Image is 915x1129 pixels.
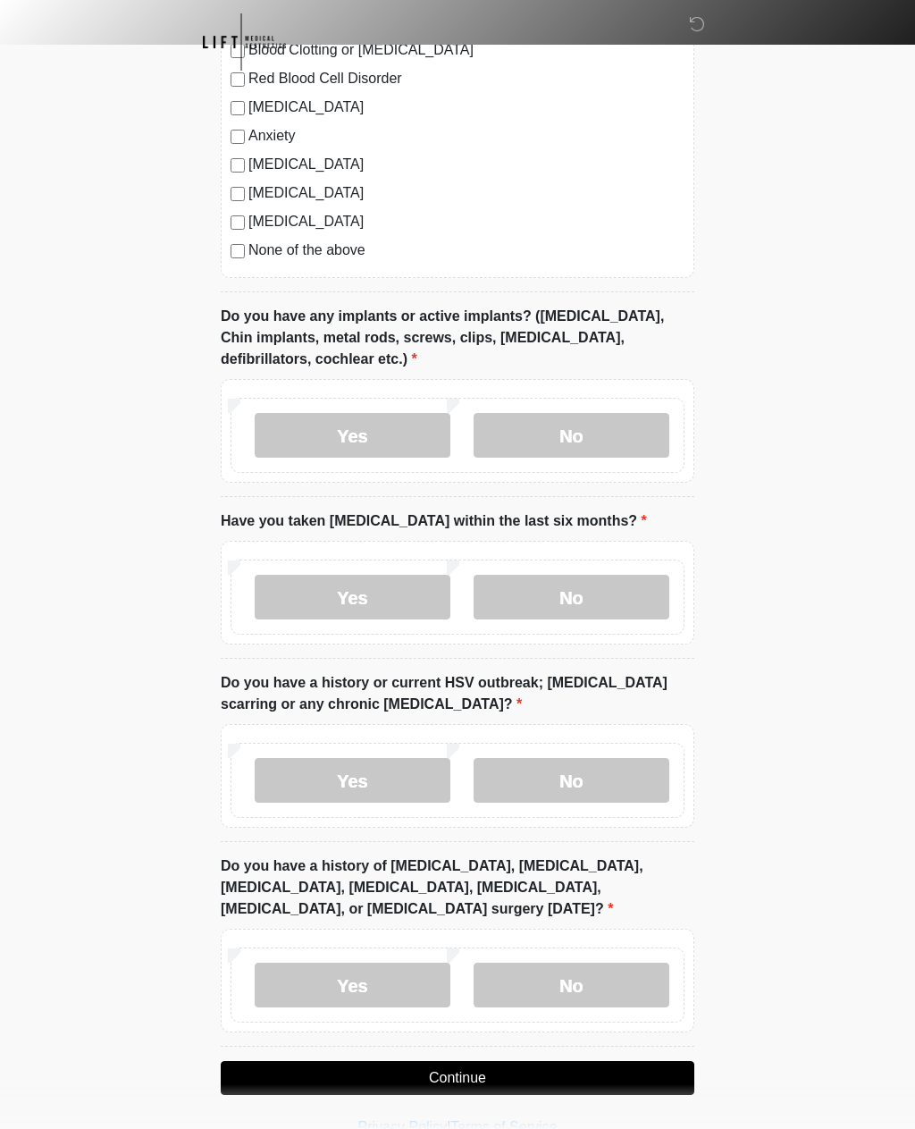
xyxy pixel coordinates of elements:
[231,244,245,258] input: None of the above
[231,158,245,173] input: [MEDICAL_DATA]
[248,182,684,204] label: [MEDICAL_DATA]
[255,963,450,1007] label: Yes
[248,154,684,175] label: [MEDICAL_DATA]
[203,13,286,71] img: Lift Medical Aesthetics Logo
[248,240,684,261] label: None of the above
[221,672,694,715] label: Do you have a history or current HSV outbreak; [MEDICAL_DATA] scarring or any chronic [MEDICAL_DA...
[474,575,669,619] label: No
[474,963,669,1007] label: No
[231,130,245,144] input: Anxiety
[255,758,450,803] label: Yes
[231,187,245,201] input: [MEDICAL_DATA]
[474,413,669,458] label: No
[248,125,684,147] label: Anxiety
[474,758,669,803] label: No
[248,211,684,232] label: [MEDICAL_DATA]
[231,215,245,230] input: [MEDICAL_DATA]
[255,413,450,458] label: Yes
[221,1061,694,1095] button: Continue
[231,101,245,115] input: [MEDICAL_DATA]
[221,306,694,370] label: Do you have any implants or active implants? ([MEDICAL_DATA], Chin implants, metal rods, screws, ...
[221,510,647,532] label: Have you taken [MEDICAL_DATA] within the last six months?
[255,575,450,619] label: Yes
[248,97,684,118] label: [MEDICAL_DATA]
[221,855,694,920] label: Do you have a history of [MEDICAL_DATA], [MEDICAL_DATA], [MEDICAL_DATA], [MEDICAL_DATA], [MEDICAL...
